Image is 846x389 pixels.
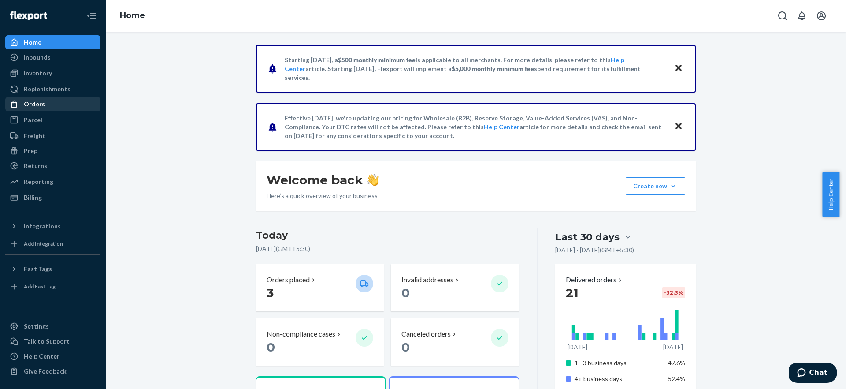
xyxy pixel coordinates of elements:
a: Billing [5,191,100,205]
iframe: Opens a widget where you can chat to one of our agents [789,363,837,385]
p: 1 - 3 business days [575,359,661,367]
div: Talk to Support [24,337,70,346]
div: Last 30 days [555,230,620,244]
div: Reporting [24,177,53,186]
span: $5,000 monthly minimum fee [452,65,534,72]
div: Integrations [24,222,61,231]
button: Talk to Support [5,334,100,348]
a: Orders [5,97,100,111]
p: Invalid addresses [401,275,453,285]
a: Help Center [5,349,100,363]
h1: Welcome back [267,172,379,188]
a: Help Center [484,123,519,131]
p: [DATE] [663,343,683,352]
p: [DATE] - [DATE] ( GMT+5:30 ) [555,246,634,254]
a: Settings [5,319,100,333]
div: Orders [24,100,45,108]
p: Orders placed [267,275,310,285]
span: 47.6% [668,359,685,367]
div: Returns [24,161,47,170]
div: Add Integration [24,240,63,247]
p: Effective [DATE], we're updating our pricing for Wholesale (B2B), Reserve Storage, Value-Added Se... [285,114,666,140]
div: Home [24,38,41,47]
a: Prep [5,144,100,158]
a: Freight [5,129,100,143]
div: Inbounds [24,53,51,62]
div: -32.3 % [662,287,685,298]
div: Replenishments [24,85,70,94]
div: Inventory [24,69,52,78]
span: 52.4% [668,375,685,382]
button: Invalid addresses 0 [391,264,519,311]
span: 0 [401,340,410,355]
div: Give Feedback [24,367,67,376]
div: Prep [24,146,37,155]
div: Parcel [24,116,42,124]
button: Integrations [5,219,100,233]
span: 3 [267,285,274,300]
button: Non-compliance cases 0 [256,318,384,366]
div: Fast Tags [24,265,52,273]
button: Close [673,62,684,75]
img: Flexport logo [10,11,47,20]
button: Close [673,120,684,133]
span: 0 [401,285,410,300]
div: Billing [24,193,42,202]
ol: breadcrumbs [113,3,152,29]
button: Fast Tags [5,262,100,276]
p: Non-compliance cases [267,329,335,339]
div: Freight [24,131,45,140]
a: Add Fast Tag [5,280,100,294]
button: Help Center [822,172,839,217]
button: Give Feedback [5,364,100,378]
button: Open Search Box [774,7,791,25]
p: Canceled orders [401,329,451,339]
img: hand-wave emoji [367,174,379,186]
p: [DATE] ( GMT+5:30 ) [256,244,519,253]
button: Canceled orders 0 [391,318,519,366]
a: Home [5,35,100,49]
p: Starting [DATE], a is applicable to all merchants. For more details, please refer to this article... [285,56,666,82]
a: Home [120,11,145,20]
button: Open notifications [793,7,811,25]
p: [DATE] [568,343,587,352]
div: Help Center [24,352,59,361]
span: 21 [566,285,579,300]
button: Orders placed 3 [256,264,384,311]
p: 4+ business days [575,374,661,383]
p: Here’s a quick overview of your business [267,191,379,200]
a: Returns [5,159,100,173]
a: Parcel [5,113,100,127]
button: Close Navigation [83,7,100,25]
div: Add Fast Tag [24,283,56,290]
div: Settings [24,322,49,331]
a: Replenishments [5,82,100,96]
button: Create new [626,177,685,195]
button: Delivered orders [566,275,623,285]
a: Inventory [5,66,100,80]
a: Inbounds [5,50,100,64]
h3: Today [256,228,519,243]
span: 0 [267,340,275,355]
span: $500 monthly minimum fee [338,56,416,64]
button: Open account menu [813,7,830,25]
a: Reporting [5,175,100,189]
a: Add Integration [5,237,100,251]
